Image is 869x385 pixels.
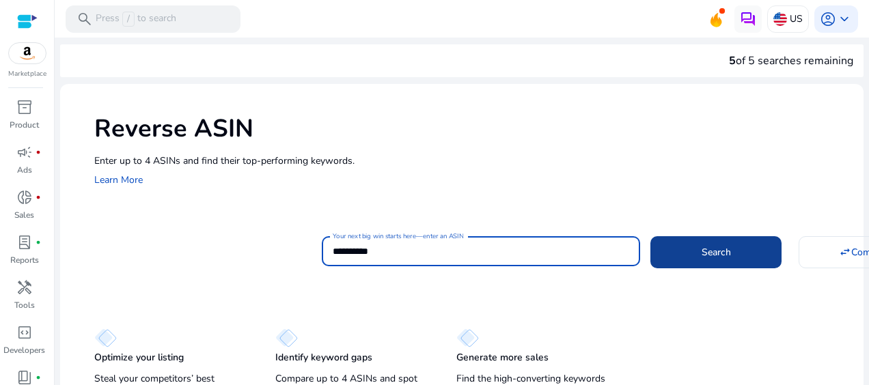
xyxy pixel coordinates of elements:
[14,299,35,311] p: Tools
[456,328,479,347] img: diamond.svg
[77,11,93,27] span: search
[16,189,33,205] span: donut_small
[10,119,39,131] p: Product
[16,99,33,115] span: inventory_2
[36,375,41,380] span: fiber_manual_record
[96,12,176,27] p: Press to search
[16,144,33,160] span: campaign
[14,209,34,221] p: Sales
[122,12,135,27] span: /
[790,7,803,31] p: US
[729,53,736,68] span: 5
[275,351,372,365] p: Identify keyword gaps
[94,173,143,186] a: Learn More
[820,11,836,27] span: account_circle
[8,69,46,79] p: Marketplace
[650,236,782,268] button: Search
[94,154,850,168] p: Enter up to 4 ASINs and find their top-performing keywords.
[456,351,549,365] p: Generate more sales
[94,114,850,143] h1: Reverse ASIN
[16,234,33,251] span: lab_profile
[16,279,33,296] span: handyman
[3,344,45,356] p: Developers
[10,254,39,266] p: Reports
[36,240,41,245] span: fiber_manual_record
[702,245,731,259] span: Search
[333,231,463,241] mat-label: Your next big win starts here—enter an ASIN
[773,12,787,26] img: us.svg
[16,324,33,341] span: code_blocks
[94,328,117,347] img: diamond.svg
[94,351,184,365] p: Optimize your listing
[36,195,41,200] span: fiber_manual_record
[729,53,853,69] div: of 5 searches remaining
[17,164,32,176] p: Ads
[36,149,41,155] span: fiber_manual_record
[836,11,853,27] span: keyboard_arrow_down
[9,43,46,63] img: amazon.svg
[839,246,851,258] mat-icon: swap_horiz
[275,328,298,347] img: diamond.svg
